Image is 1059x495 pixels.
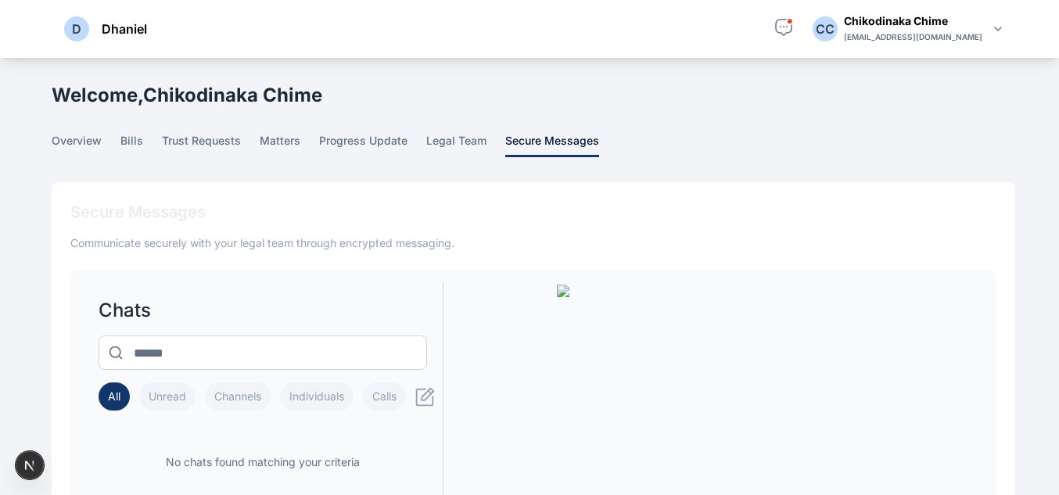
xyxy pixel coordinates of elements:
[260,133,319,157] a: matters
[99,382,130,411] button: All
[260,133,300,157] span: matters
[319,133,426,157] a: progress update
[102,20,147,38] span: Dhaniel
[52,83,322,108] h1: Welcome, Chikodinaka Chime
[844,13,982,29] div: Chikodinaka Chime
[162,133,241,157] span: trust requests
[813,13,1007,45] button: CCChikodinaka Chime[EMAIL_ADDRESS][DOMAIN_NAME]
[52,133,102,157] span: overview
[813,16,838,41] button: CC
[319,133,407,157] span: progress update
[70,201,996,223] h2: Secure Messages
[280,382,354,411] button: Individuals
[99,298,427,323] h2: Chats
[52,133,120,157] a: overview
[363,382,406,411] button: Calls
[505,133,618,157] a: secure messages
[205,382,271,411] button: Channels
[505,133,599,157] span: secure messages
[426,133,505,157] a: legal team
[64,16,89,41] button: D
[120,133,143,157] span: bills
[72,20,81,38] div: D
[70,235,996,251] p: Communicate securely with your legal team through encrypted messaging.
[426,133,486,157] span: legal team
[99,429,427,495] div: No chats found matching your criteria
[120,133,162,157] a: bills
[844,29,982,45] div: [EMAIL_ADDRESS][DOMAIN_NAME]
[813,20,838,38] div: C C
[162,133,260,157] a: trust requests
[139,382,196,411] button: Unread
